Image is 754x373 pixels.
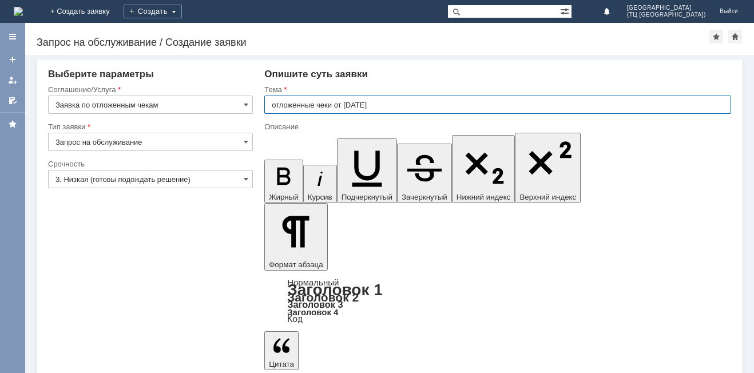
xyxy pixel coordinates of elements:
div: Описание [264,123,729,130]
button: Курсив [303,165,337,203]
button: Формат абзаца [264,203,327,271]
button: Нижний индекс [452,135,515,203]
div: Запрос на обслуживание / Создание заявки [37,37,709,48]
a: Заголовок 1 [287,281,383,299]
button: Верхний индекс [515,133,581,203]
div: Соглашение/Услуга [48,86,251,93]
span: Нижний индекс [457,193,511,201]
div: Тип заявки [48,123,251,130]
button: Цитата [264,331,299,370]
div: Сделать домашней страницей [728,30,742,43]
div: Добавить в избранное [709,30,723,43]
button: Зачеркнутый [397,144,452,203]
a: Код [287,314,303,324]
div: Тема [264,86,729,93]
span: Расширенный поиск [560,5,572,16]
span: Верхний индекс [519,193,576,201]
span: (ТЦ [GEOGRAPHIC_DATA]) [627,11,706,18]
a: Мои заявки [3,71,22,89]
div: Создать [124,5,182,18]
span: Выберите параметры [48,69,154,80]
img: logo [14,7,23,16]
a: Мои согласования [3,92,22,110]
span: Формат абзаца [269,260,323,269]
span: Зачеркнутый [402,193,447,201]
span: [GEOGRAPHIC_DATA] [627,5,706,11]
button: Жирный [264,160,303,203]
span: Жирный [269,193,299,201]
button: Подчеркнутый [337,138,397,203]
a: Нормальный [287,277,339,287]
a: Заголовок 3 [287,299,343,309]
a: Заголовок 4 [287,307,338,317]
a: Создать заявку [3,50,22,69]
a: Перейти на домашнюю страницу [14,7,23,16]
div: Формат абзаца [264,279,731,323]
span: Цитата [269,360,294,368]
a: Заголовок 2 [287,291,359,304]
span: Подчеркнутый [342,193,392,201]
div: Срочность [48,160,251,168]
span: Курсив [308,193,332,201]
span: Опишите суть заявки [264,69,368,80]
